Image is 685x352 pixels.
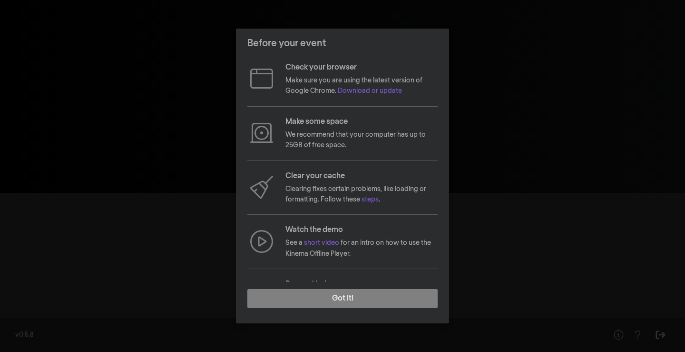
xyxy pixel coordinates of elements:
[285,238,438,259] p: See a for an intro on how to use the Kinema Offline Player.
[285,130,438,151] p: We recommend that your computer has up to 25GB of free space.
[285,62,438,73] p: Check your browser
[285,279,438,290] p: Request help
[236,29,449,58] header: Before your event
[338,88,402,94] a: Download or update
[285,184,438,205] p: Clearing fixes certain problems, like loading or formatting. Follow these .
[304,240,339,246] a: short video
[285,116,438,128] p: Make some space
[285,224,438,236] p: Watch the demo
[285,171,438,182] p: Clear your cache
[247,289,438,308] button: Got it!
[285,75,438,97] p: Make sure you are using the latest version of Google Chrome.
[362,196,379,203] a: steps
